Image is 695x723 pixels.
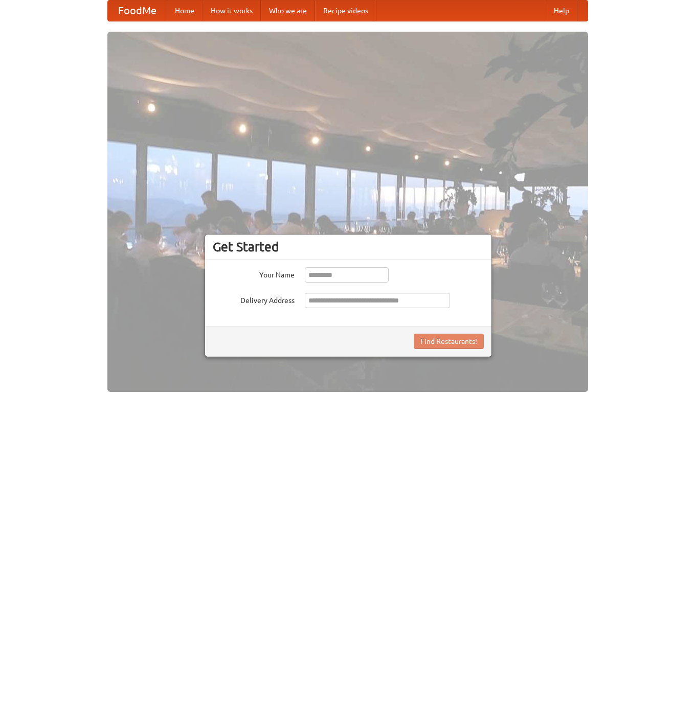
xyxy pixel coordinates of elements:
[203,1,261,21] a: How it works
[167,1,203,21] a: Home
[546,1,577,21] a: Help
[414,334,484,349] button: Find Restaurants!
[213,239,484,254] h3: Get Started
[315,1,376,21] a: Recipe videos
[261,1,315,21] a: Who we are
[213,293,295,306] label: Delivery Address
[108,1,167,21] a: FoodMe
[213,267,295,280] label: Your Name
